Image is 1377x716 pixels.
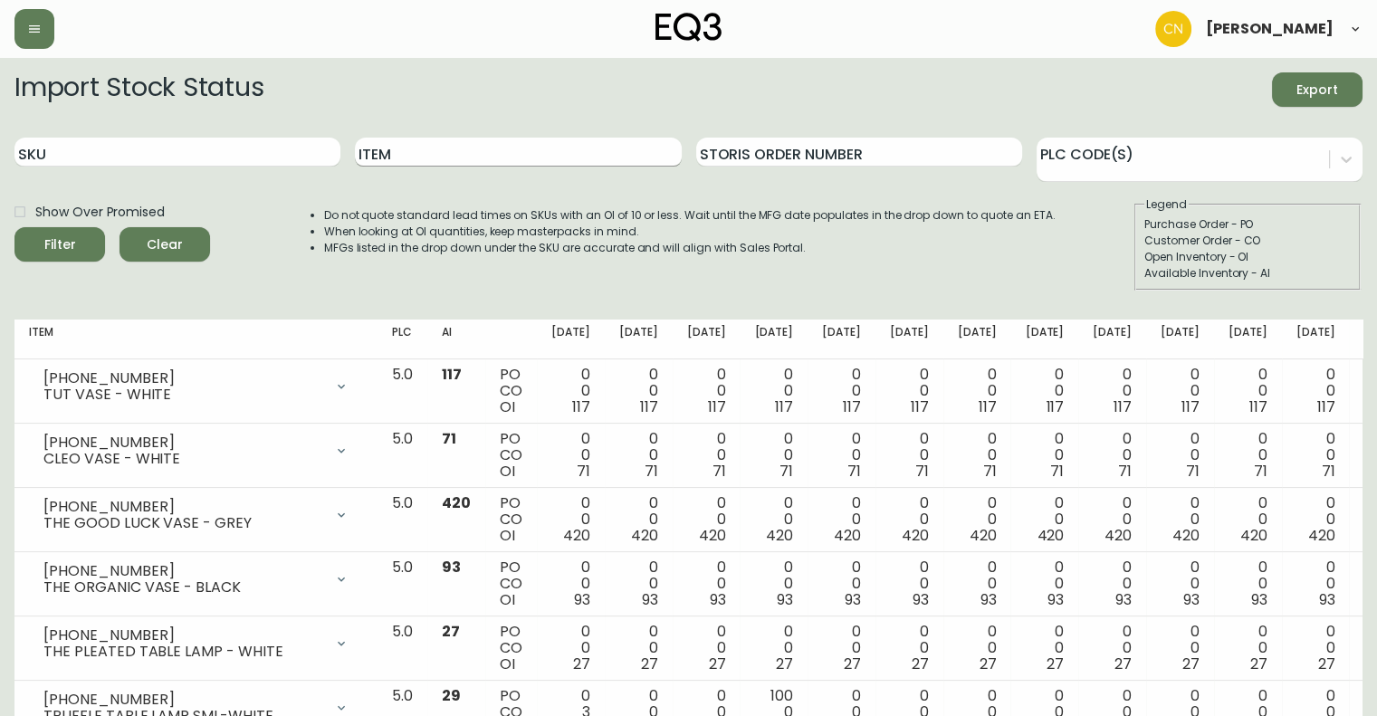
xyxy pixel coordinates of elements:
[500,559,522,608] div: PO CO
[890,367,929,415] div: 0 0
[640,396,658,417] span: 117
[699,525,726,546] span: 420
[500,367,522,415] div: PO CO
[1251,589,1267,610] span: 93
[1025,367,1064,415] div: 0 0
[822,559,861,608] div: 0 0
[134,234,196,256] span: Clear
[427,320,485,359] th: AI
[642,589,658,610] span: 93
[1010,320,1078,359] th: [DATE]
[1093,495,1132,544] div: 0 0
[619,559,658,608] div: 0 0
[843,396,861,417] span: 117
[754,559,793,608] div: 0 0
[673,320,741,359] th: [DATE]
[958,624,997,673] div: 0 0
[754,495,793,544] div: 0 0
[1047,589,1064,610] span: 93
[655,13,722,42] img: logo
[943,320,1011,359] th: [DATE]
[1286,79,1348,101] span: Export
[573,654,590,674] span: 27
[779,461,793,482] span: 71
[324,224,1056,240] li: When looking at OI quantities, keep masterpacks in mind.
[1155,11,1191,47] img: c84cfeac70e636aa0953565b6890594c
[709,654,726,674] span: 27
[324,240,1056,256] li: MFGs listed in the drop down under the SKU are accurate and will align with Sales Portal.
[378,320,427,359] th: PLC
[537,320,605,359] th: [DATE]
[1161,624,1200,673] div: 0 0
[1318,589,1334,610] span: 93
[1114,396,1132,417] span: 117
[1037,525,1064,546] span: 420
[1296,559,1335,608] div: 0 0
[1025,559,1064,608] div: 0 0
[808,320,875,359] th: [DATE]
[754,367,793,415] div: 0 0
[551,367,590,415] div: 0 0
[1093,431,1132,480] div: 0 0
[980,589,997,610] span: 93
[687,367,726,415] div: 0 0
[1183,589,1200,610] span: 93
[378,552,427,616] td: 5.0
[958,495,997,544] div: 0 0
[1206,22,1334,36] span: [PERSON_NAME]
[902,525,929,546] span: 420
[687,559,726,608] div: 0 0
[120,227,210,262] button: Clear
[500,461,515,482] span: OI
[890,431,929,480] div: 0 0
[43,387,323,403] div: TUT VASE - WHITE
[1025,624,1064,673] div: 0 0
[740,320,808,359] th: [DATE]
[1182,654,1200,674] span: 27
[708,396,726,417] span: 117
[847,461,861,482] span: 71
[970,525,997,546] span: 420
[1316,396,1334,417] span: 117
[29,559,363,599] div: [PHONE_NUMBER]THE ORGANIC VASE - BLACK
[822,431,861,480] div: 0 0
[500,431,522,480] div: PO CO
[1046,396,1064,417] span: 117
[619,495,658,544] div: 0 0
[912,654,929,674] span: 27
[1249,396,1267,417] span: 117
[619,367,658,415] div: 0 0
[43,644,323,660] div: THE PLEATED TABLE LAMP - WHITE
[1229,624,1267,673] div: 0 0
[712,461,726,482] span: 71
[822,495,861,544] div: 0 0
[43,499,323,515] div: [PHONE_NUMBER]
[577,461,590,482] span: 71
[43,451,323,467] div: CLEO VASE - WHITE
[551,431,590,480] div: 0 0
[43,627,323,644] div: [PHONE_NUMBER]
[605,320,673,359] th: [DATE]
[980,654,997,674] span: 27
[500,589,515,610] span: OI
[378,616,427,681] td: 5.0
[911,396,929,417] span: 117
[572,396,590,417] span: 117
[1296,624,1335,673] div: 0 0
[35,203,165,222] span: Show Over Promised
[958,559,997,608] div: 0 0
[378,359,427,424] td: 5.0
[979,396,997,417] span: 117
[1144,265,1351,282] div: Available Inventory - AI
[1321,461,1334,482] span: 71
[844,654,861,674] span: 27
[1144,233,1351,249] div: Customer Order - CO
[500,654,515,674] span: OI
[1229,495,1267,544] div: 0 0
[442,364,462,385] span: 117
[1181,396,1200,417] span: 117
[1093,559,1132,608] div: 0 0
[1161,495,1200,544] div: 0 0
[1047,654,1064,674] span: 27
[1050,461,1064,482] span: 71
